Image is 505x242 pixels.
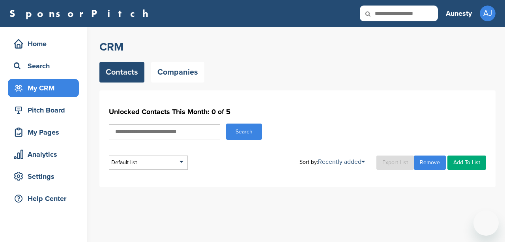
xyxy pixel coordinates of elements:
[318,158,365,166] a: Recently added
[226,124,262,140] button: Search
[151,62,204,83] a: Companies
[473,210,499,236] iframe: Button to launch messaging window
[376,156,414,170] a: Export List
[8,123,79,141] a: My Pages
[9,8,153,19] a: SponsorPitch
[12,125,79,139] div: My Pages
[12,191,79,206] div: Help Center
[480,6,496,21] span: AJ
[414,156,446,170] a: Remove
[447,156,486,170] a: Add To List
[12,59,79,73] div: Search
[446,8,472,19] h3: Aunesty
[99,62,144,83] a: Contacts
[8,35,79,53] a: Home
[8,57,79,75] a: Search
[8,145,79,163] a: Analytics
[8,167,79,186] a: Settings
[12,81,79,95] div: My CRM
[8,79,79,97] a: My CRM
[299,159,365,165] div: Sort by:
[8,189,79,208] a: Help Center
[446,5,472,22] a: Aunesty
[12,169,79,184] div: Settings
[109,156,188,170] div: Default list
[99,40,496,54] h2: CRM
[12,147,79,161] div: Analytics
[12,103,79,117] div: Pitch Board
[12,37,79,51] div: Home
[8,101,79,119] a: Pitch Board
[109,105,486,119] h1: Unlocked Contacts This Month: 0 of 5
